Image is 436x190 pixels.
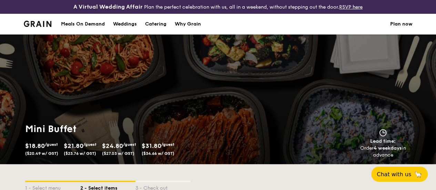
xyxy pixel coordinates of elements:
div: Catering [145,14,166,34]
a: Meals On Demand [57,14,109,34]
span: /guest [45,142,58,147]
div: Meals On Demand [61,14,105,34]
span: $21.80 [64,142,83,150]
h1: Mini Buffet [25,123,215,135]
a: Catering [141,14,171,34]
a: Logotype [24,21,52,27]
span: ($34.66 w/ GST) [142,151,174,156]
div: Weddings [113,14,137,34]
span: ($27.03 w/ GST) [102,151,134,156]
span: ($23.76 w/ GST) [64,151,96,156]
a: Plan now [390,14,413,34]
a: Why Grain [171,14,205,34]
img: icon-clock.2db775ea.svg [378,129,388,137]
img: Grain [24,21,52,27]
a: Weddings [109,14,141,34]
span: /guest [83,142,97,147]
div: Order in advance [352,145,414,159]
h4: A Virtual Wedding Affair [73,3,143,11]
span: ($20.49 w/ GST) [25,151,58,156]
div: Plan the perfect celebration with us, all in a weekend, without stepping out the door. [73,3,363,11]
span: $31.80 [142,142,161,150]
span: /guest [161,142,174,147]
div: Why Grain [175,14,201,34]
strong: 4 weekdays [374,145,402,151]
span: Lead time: [370,138,396,144]
button: Chat with us🦙 [371,167,428,182]
span: /guest [123,142,136,147]
span: $18.80 [25,142,45,150]
a: RSVP here [339,4,363,10]
span: Chat with us [377,171,411,178]
span: 🦙 [414,170,422,178]
span: $24.80 [102,142,123,150]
